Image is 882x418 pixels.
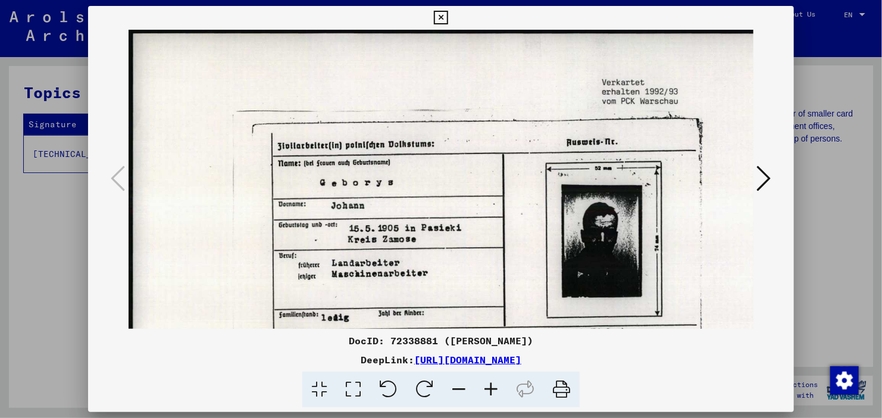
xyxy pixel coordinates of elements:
[88,334,794,348] div: DocID: 72338881 ([PERSON_NAME])
[830,366,858,394] div: Change consent
[88,353,794,367] div: DeepLink:
[830,366,859,395] img: Change consent
[414,354,521,366] a: [URL][DOMAIN_NAME]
